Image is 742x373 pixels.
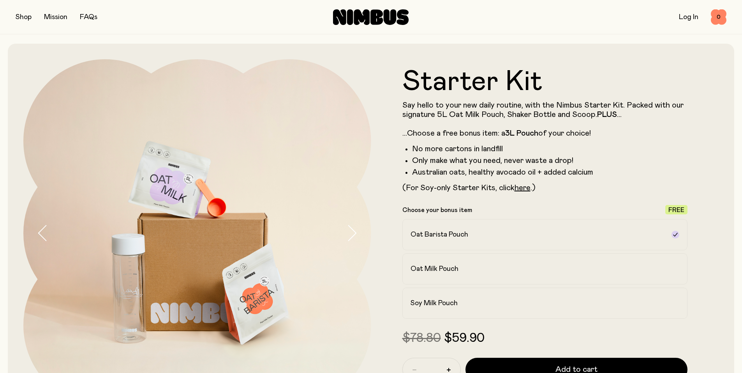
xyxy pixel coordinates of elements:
p: Choose your bonus item [402,206,472,214]
p: (For Soy-only Starter Kits, click .) [402,183,688,193]
a: Mission [44,14,67,21]
li: Only make what you need, never waste a drop! [412,156,688,165]
h2: Soy Milk Pouch [411,299,458,308]
li: No more cartons in landfill [412,144,688,154]
h2: Oat Barista Pouch [411,230,468,239]
span: $59.90 [444,332,485,345]
p: Say hello to your new daily routine, with the Nimbus Starter Kit. Packed with our signature 5L Oa... [402,101,688,138]
strong: PLUS [597,111,617,118]
h1: Starter Kit [402,68,688,96]
span: $78.80 [402,332,441,345]
a: FAQs [80,14,97,21]
li: Australian oats, healthy avocado oil + added calcium [412,168,688,177]
h2: Oat Milk Pouch [411,264,458,274]
span: Free [668,207,684,213]
strong: 3L [505,129,515,137]
button: 0 [711,9,726,25]
a: Log In [679,14,698,21]
a: here [515,184,531,192]
strong: Pouch [516,129,538,137]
